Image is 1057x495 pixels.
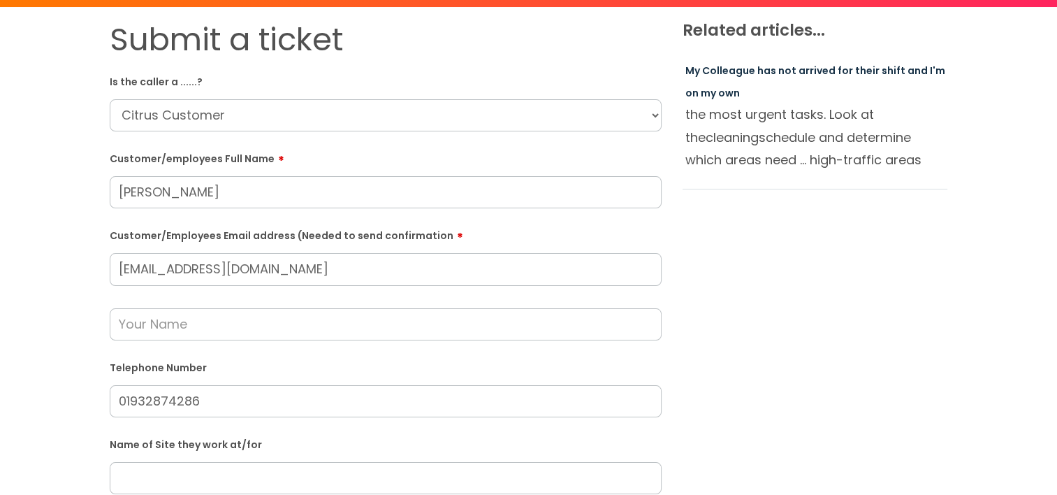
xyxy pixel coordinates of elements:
input: Email [110,253,662,285]
label: Customer/Employees Email address (Needed to send confirmation [110,225,662,242]
h4: Related articles... [683,21,948,41]
label: Telephone Number [110,359,662,374]
a: My Colleague has not arrived for their shift and I'm on my own [685,64,945,100]
label: Customer/employees Full Name [110,148,662,165]
p: the most urgent tasks. Look at the schedule and determine which areas need ... high-traffic areas... [685,103,945,171]
span: cleaning [706,129,759,146]
input: Your Name [110,308,662,340]
label: Name of Site they work at/for [110,436,662,451]
h1: Submit a ticket [110,21,662,59]
label: Is the caller a ......? [110,73,662,88]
